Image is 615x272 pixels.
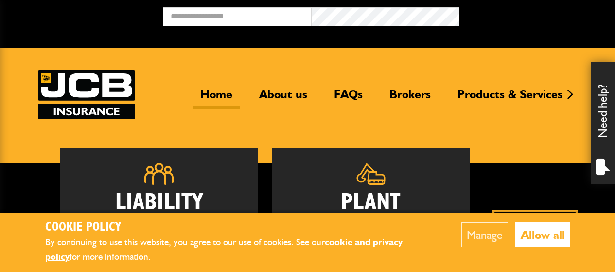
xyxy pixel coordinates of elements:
button: Broker Login [459,7,608,22]
a: Home [193,87,240,109]
p: By continuing to use this website, you agree to our use of cookies. See our for more information. [45,235,432,265]
div: Need help? [591,62,615,184]
a: Products & Services [450,87,570,109]
h2: Plant Insurance [287,192,455,234]
button: Manage [461,222,508,247]
a: FAQs [327,87,370,109]
a: JCB Insurance Services [38,70,135,119]
button: Allow all [515,222,570,247]
h2: Cookie Policy [45,220,432,235]
img: JCB Insurance Services logo [38,70,135,119]
h2: Liability Insurance [75,192,243,239]
a: About us [252,87,315,109]
a: cookie and privacy policy [45,236,403,263]
a: Brokers [382,87,438,109]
